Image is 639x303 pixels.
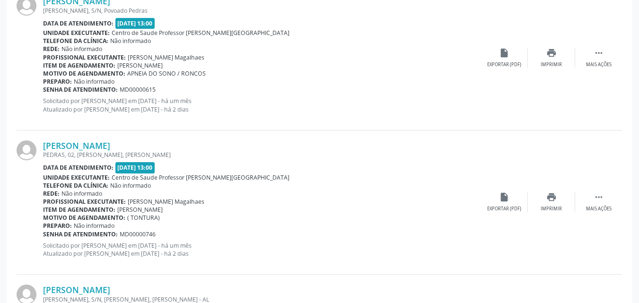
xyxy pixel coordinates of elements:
b: Motivo de agendamento: [43,69,125,78]
span: [PERSON_NAME] Magalhaes [128,53,204,61]
b: Unidade executante: [43,173,110,182]
i: print [546,48,557,58]
i:  [594,192,604,202]
b: Motivo de agendamento: [43,214,125,222]
b: Profissional executante: [43,198,126,206]
span: Não informado [74,78,114,86]
b: Preparo: [43,78,72,86]
b: Item de agendamento: [43,61,115,69]
b: Senha de atendimento: [43,86,118,94]
span: MD00000746 [120,230,156,238]
b: Rede: [43,190,60,198]
span: [DATE] 13:00 [115,162,155,173]
span: Não informado [61,45,102,53]
span: MD00000615 [120,86,156,94]
i:  [594,48,604,58]
div: Mais ações [586,61,612,68]
a: [PERSON_NAME] [43,140,110,151]
div: [PERSON_NAME], S/N, Povoado Pedras [43,7,481,15]
span: ( TONTURA) [127,214,160,222]
span: [DATE] 13:00 [115,18,155,29]
b: Telefone da clínica: [43,37,108,45]
b: Telefone da clínica: [43,182,108,190]
div: Imprimir [541,206,562,212]
b: Profissional executante: [43,53,126,61]
b: Preparo: [43,222,72,230]
div: Imprimir [541,61,562,68]
a: [PERSON_NAME] [43,285,110,295]
b: Data de atendimento: [43,19,114,27]
span: Centro de Saude Professor [PERSON_NAME][GEOGRAPHIC_DATA] [112,29,289,37]
span: Não informado [61,190,102,198]
i: insert_drive_file [499,48,509,58]
div: Mais ações [586,206,612,212]
img: img [17,140,36,160]
span: APNEIA DO SONO / RONCOS [127,69,206,78]
span: [PERSON_NAME] [117,206,163,214]
p: Solicitado por [PERSON_NAME] em [DATE] - há um mês Atualizado por [PERSON_NAME] em [DATE] - há 2 ... [43,97,481,113]
div: PEDRAS, 02, [PERSON_NAME], [PERSON_NAME] [43,151,481,159]
i: print [546,192,557,202]
span: Não informado [74,222,114,230]
i: insert_drive_file [499,192,509,202]
span: Não informado [110,37,151,45]
b: Item de agendamento: [43,206,115,214]
span: [PERSON_NAME] Magalhaes [128,198,204,206]
span: [PERSON_NAME] [117,61,163,69]
b: Senha de atendimento: [43,230,118,238]
p: Solicitado por [PERSON_NAME] em [DATE] - há um mês Atualizado por [PERSON_NAME] em [DATE] - há 2 ... [43,242,481,258]
span: Centro de Saude Professor [PERSON_NAME][GEOGRAPHIC_DATA] [112,173,289,182]
b: Data de atendimento: [43,164,114,172]
span: Não informado [110,182,151,190]
b: Unidade executante: [43,29,110,37]
b: Rede: [43,45,60,53]
div: Exportar (PDF) [487,61,521,68]
div: Exportar (PDF) [487,206,521,212]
